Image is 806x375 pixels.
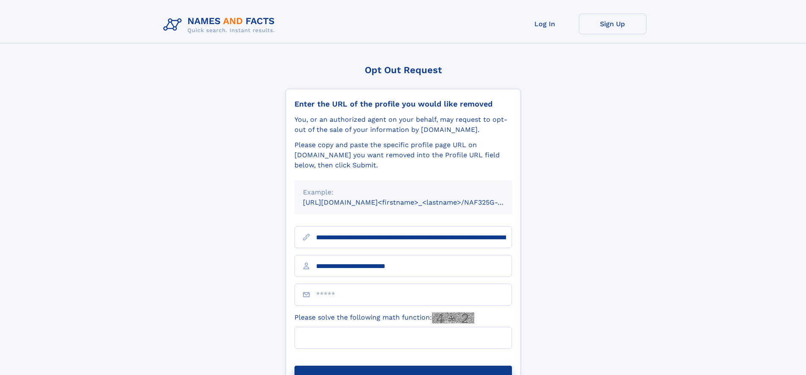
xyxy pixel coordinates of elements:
[303,187,503,197] div: Example:
[294,312,474,323] label: Please solve the following math function:
[579,14,646,34] a: Sign Up
[160,14,282,36] img: Logo Names and Facts
[294,99,512,109] div: Enter the URL of the profile you would like removed
[511,14,579,34] a: Log In
[294,140,512,170] div: Please copy and paste the specific profile page URL on [DOMAIN_NAME] you want removed into the Pr...
[294,115,512,135] div: You, or an authorized agent on your behalf, may request to opt-out of the sale of your informatio...
[286,65,521,75] div: Opt Out Request
[303,198,528,206] small: [URL][DOMAIN_NAME]<firstname>_<lastname>/NAF325G-xxxxxxxx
